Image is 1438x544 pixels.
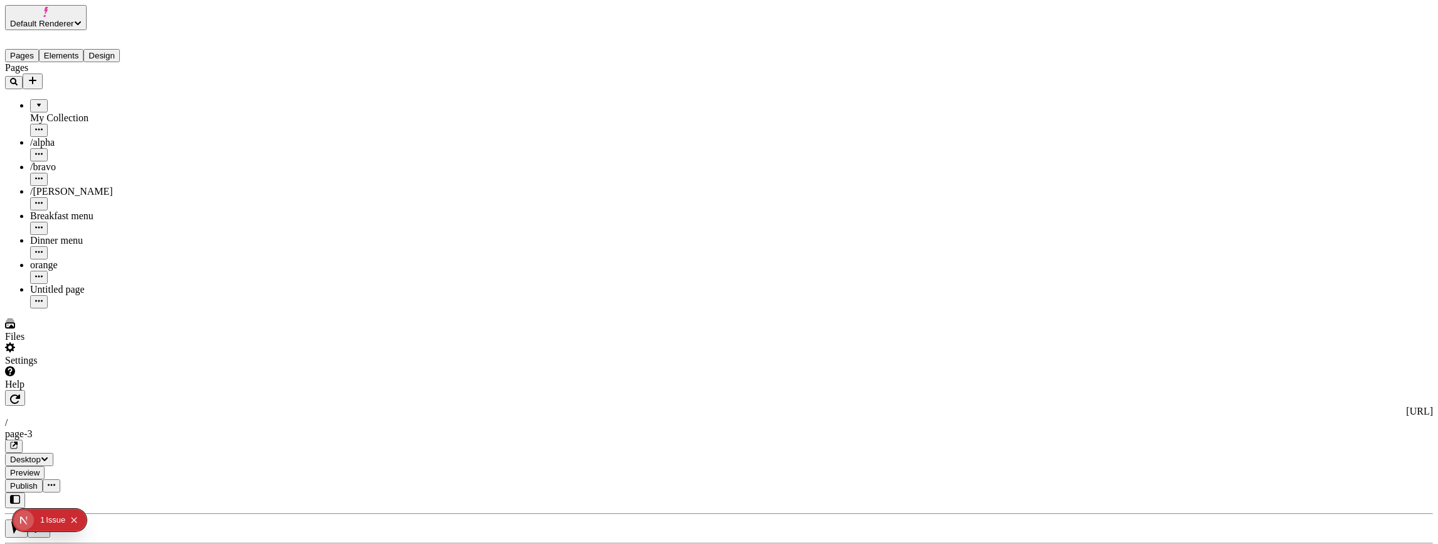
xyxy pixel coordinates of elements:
div: Files [5,331,156,342]
span: Default Renderer [10,19,74,28]
div: /alpha [30,137,156,148]
button: Publish [5,479,43,492]
div: Breakfast menu [30,210,156,222]
div: Help [5,379,156,390]
div: Dinner menu [30,235,156,246]
button: Elements [39,49,84,62]
button: Preview [5,466,45,479]
div: orange [30,259,156,271]
button: Design [83,49,120,62]
div: / [5,417,1433,428]
div: page-3 [5,428,1433,440]
span: Preview [10,468,40,477]
button: Add new [23,73,43,89]
div: /bravo [30,161,156,173]
button: Default Renderer [5,5,87,30]
p: Cookie Test Route [5,10,183,21]
div: /[PERSON_NAME] [30,186,156,197]
div: Untitled page [30,284,156,295]
button: Desktop [5,453,53,466]
button: Pages [5,49,39,62]
span: Publish [10,481,38,491]
div: Pages [5,62,156,73]
div: [URL] [5,406,1433,417]
div: My Collection [30,112,156,124]
div: Settings [5,355,156,366]
span: Desktop [10,455,41,464]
